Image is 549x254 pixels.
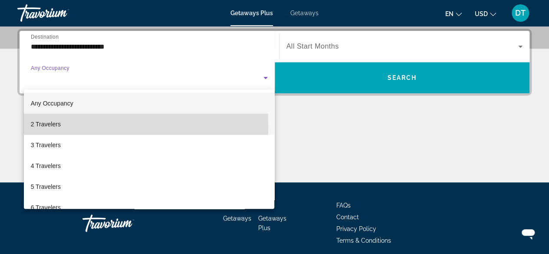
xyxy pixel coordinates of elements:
[31,202,61,213] span: 6 Travelers
[31,119,61,129] span: 2 Travelers
[31,100,73,107] span: Any Occupancy
[31,161,61,171] span: 4 Travelers
[514,219,542,247] iframe: Кнопка запуска окна обмена сообщениями
[31,181,61,192] span: 5 Travelers
[31,140,61,150] span: 3 Travelers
